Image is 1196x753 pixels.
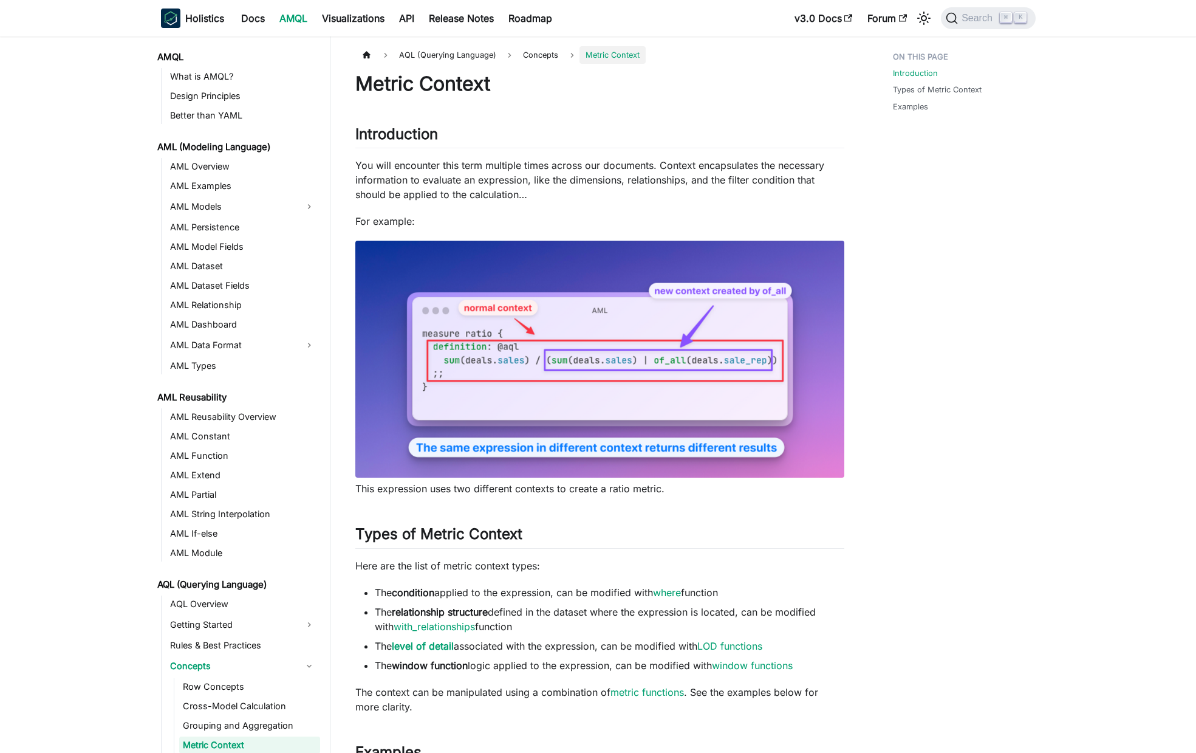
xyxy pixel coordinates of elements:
[355,214,844,229] p: For example:
[166,486,320,503] a: AML Partial
[166,316,320,333] a: AML Dashboard
[179,698,320,715] a: Cross-Model Calculation
[355,46,844,64] nav: Breadcrumbs
[166,467,320,484] a: AML Extend
[579,46,646,64] span: Metric Context
[166,428,320,445] a: AML Constant
[375,658,844,673] li: The logic applied to the expression, can be modified with
[154,576,320,593] a: AQL (Querying Language)
[166,107,320,124] a: Better than YAML
[298,197,320,216] button: Expand sidebar category 'AML Models'
[355,685,844,714] p: The context can be manipulated using a combination of . See the examples below for more clarity.
[392,659,468,672] strong: window function
[393,46,502,64] span: AQL (Querying Language)
[392,640,454,652] a: level of detail
[355,481,844,496] p: This expression uses two different contexts to create a ratio metric.
[375,585,844,600] li: The applied to the expression, can be modified with function
[185,11,224,26] b: Holistics
[166,88,320,105] a: Design Principles
[166,357,320,374] a: AML Types
[697,640,762,652] a: LOD functions
[166,506,320,523] a: AML String Interpolation
[893,101,928,112] a: Examples
[166,408,320,425] a: AML Reusability Overview
[166,637,320,654] a: Rules & Best Practices
[166,258,320,275] a: AML Dataset
[272,9,315,28] a: AMQL
[392,606,488,618] strong: relationship structure
[392,586,434,599] strong: condition
[394,621,475,633] a: with_relationships
[234,9,272,28] a: Docs
[298,656,320,676] button: Collapse sidebar category 'Concepts'
[166,238,320,255] a: AML Model Fields
[653,586,681,599] a: where
[893,67,938,79] a: Introduction
[355,241,844,478] img: context-01
[1014,12,1027,23] kbd: K
[517,46,564,64] a: Concepts
[375,639,844,653] li: The associated with the expression, can be modified with
[392,9,422,28] a: API
[355,525,844,548] h2: Types of Metric Context
[166,447,320,464] a: AML Function
[523,50,558,60] span: Concepts
[375,605,844,634] li: The defined in the dataset where the expression is located, can be modified with function
[355,125,844,148] h2: Introduction
[355,559,844,573] p: Here are the list of metric context types:
[166,335,298,355] a: AML Data Format
[166,615,298,634] a: Getting Started
[149,36,331,753] nav: Docs sidebar
[166,297,320,314] a: AML Relationship
[914,9,934,28] button: Switch between dark and light mode (currently light mode)
[355,72,844,96] h1: Metric Context
[166,219,320,236] a: AML Persistence
[298,615,320,634] button: Expand sidebar category 'Getting Started'
[787,9,860,28] a: v3.0 Docs
[712,659,793,672] a: window functions
[958,13,1000,24] span: Search
[161,9,224,28] a: HolisticsHolistics
[610,686,684,698] a: metric functions
[355,46,378,64] a: Home page
[154,49,320,66] a: AMQL
[166,656,298,676] a: Concepts
[179,717,320,734] a: Grouping and Aggregation
[166,158,320,175] a: AML Overview
[941,7,1035,29] button: Search (Command+K)
[166,596,320,613] a: AQL Overview
[166,177,320,194] a: AML Examples
[860,9,914,28] a: Forum
[161,9,180,28] img: Holistics
[179,678,320,695] a: Row Concepts
[315,9,392,28] a: Visualizations
[355,158,844,202] p: You will encounter this term multiple times across our documents. Context encapsulates the necess...
[166,525,320,542] a: AML If-else
[166,277,320,294] a: AML Dataset Fields
[893,84,982,95] a: Types of Metric Context
[422,9,501,28] a: Release Notes
[166,68,320,85] a: What is AMQL?
[501,9,559,28] a: Roadmap
[166,197,298,216] a: AML Models
[154,389,320,406] a: AML Reusability
[298,335,320,355] button: Expand sidebar category 'AML Data Format'
[1000,12,1012,23] kbd: ⌘
[154,139,320,156] a: AML (Modeling Language)
[166,545,320,562] a: AML Module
